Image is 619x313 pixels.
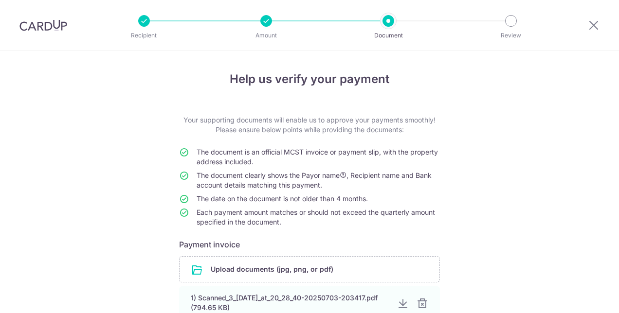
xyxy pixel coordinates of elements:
p: Document [352,31,424,40]
span: The document clearly shows the Payor name , Recipient name and Bank account details matching this... [197,171,432,189]
img: CardUp [19,19,67,31]
p: Amount [230,31,302,40]
span: The date on the document is not older than 4 months. [197,194,368,203]
h4: Help us verify your payment [179,70,440,88]
span: The document is an official MCST invoice or payment slip, with the property address included. [197,148,438,166]
p: Your supporting documents will enable us to approve your payments smoothly! Please ensure below p... [179,115,440,135]
span: Each payment amount matches or should not exceed the quarterly amount specified in the document. [197,208,435,226]
h6: Payment invoice [179,239,440,250]
p: Review [475,31,547,40]
p: Recipient [108,31,180,40]
div: Upload documents (jpg, png, or pdf) [179,256,440,282]
div: 1) Scanned_3_[DATE]_at_20_28_40-20250703-203417.pdf (794.65 KB) [191,293,389,313]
